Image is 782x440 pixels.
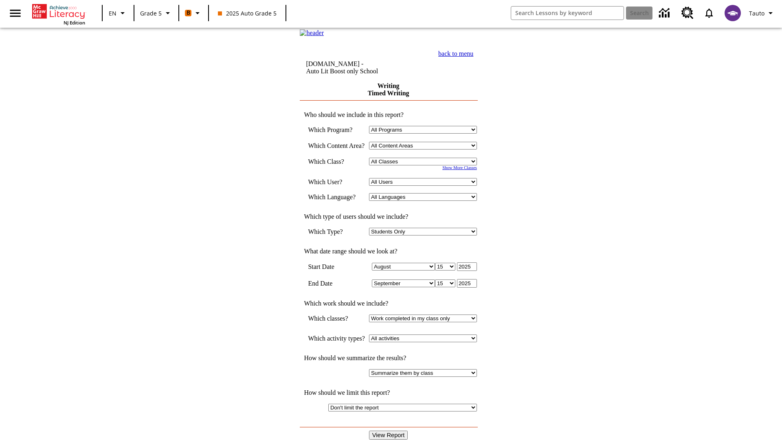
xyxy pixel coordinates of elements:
td: How should we limit this report? [300,389,477,396]
a: Resource Center, Will open in new tab [677,2,699,24]
nobr: Auto Lit Boost only School [306,68,378,75]
td: Which Type? [308,228,365,235]
td: Which User? [308,178,365,186]
td: Which type of users should we include? [300,213,477,220]
a: back to menu [438,50,473,57]
td: Which classes? [308,315,365,322]
input: search field [511,7,624,20]
div: Home [32,2,85,26]
button: Boost Class color is orange. Change class color [182,6,206,20]
span: NJ Edition [64,20,85,26]
nobr: Which Content Area? [308,142,365,149]
td: Which Language? [308,193,365,201]
span: Grade 5 [140,9,162,18]
td: Which activity types? [308,334,365,342]
input: View Report [369,431,408,440]
img: avatar image [725,5,741,21]
td: What date range should we look at? [300,248,477,255]
a: Notifications [699,2,720,24]
td: Who should we include in this report? [300,111,477,119]
span: EN [109,9,116,18]
img: header [300,29,324,37]
td: Which work should we include? [300,300,477,307]
a: Show More Classes [442,165,477,170]
button: Open side menu [3,1,27,25]
td: Start Date [308,262,365,271]
td: [DOMAIN_NAME] - [306,60,409,75]
button: Grade: Grade 5, Select a grade [137,6,176,20]
span: B [187,8,190,18]
span: Tauto [749,9,764,18]
td: Which Program? [308,126,365,134]
a: Writing Timed Writing [368,82,409,97]
a: Data Center [654,2,677,24]
td: Which Class? [308,158,365,165]
td: End Date [308,279,365,288]
button: Select a new avatar [720,2,746,24]
button: Language: EN, Select a language [105,6,131,20]
button: Profile/Settings [746,6,779,20]
span: 2025 Auto Grade 5 [218,9,277,18]
td: How should we summarize the results? [300,354,477,362]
